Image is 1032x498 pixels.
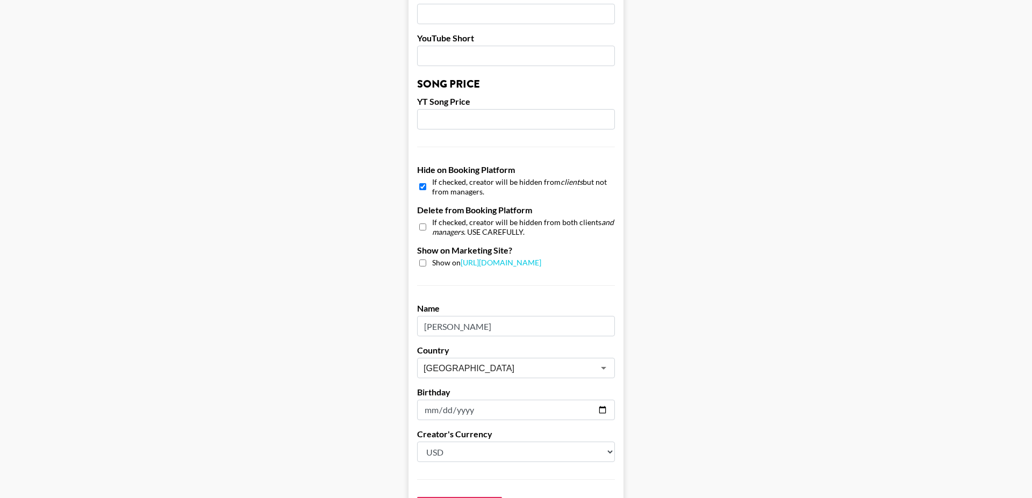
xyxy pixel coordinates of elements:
label: Creator's Currency [417,429,615,439]
button: Open [596,360,611,376]
label: Hide on Booking Platform [417,164,615,175]
label: YouTube Short [417,33,615,44]
em: and managers [432,218,614,236]
em: clients [561,177,583,186]
span: Show on [432,258,541,268]
label: Show on Marketing Site? [417,245,615,256]
label: Delete from Booking Platform [417,205,615,215]
span: If checked, creator will be hidden from both clients . USE CAREFULLY. [432,218,615,236]
label: Name [417,303,615,314]
span: If checked, creator will be hidden from but not from managers. [432,177,615,196]
a: [URL][DOMAIN_NAME] [461,258,541,267]
h3: Song Price [417,79,615,90]
label: YT Song Price [417,96,615,107]
label: Country [417,345,615,356]
label: Birthday [417,387,615,398]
